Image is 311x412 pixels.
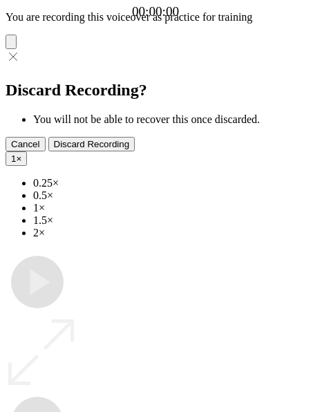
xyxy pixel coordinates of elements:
button: Discard Recording [48,137,135,151]
li: 1.5× [33,214,305,227]
li: You will not be able to recover this once discarded. [33,113,305,126]
button: 1× [6,151,27,166]
button: Cancel [6,137,46,151]
a: 00:00:00 [132,4,179,19]
li: 2× [33,227,305,239]
li: 0.25× [33,177,305,189]
h2: Discard Recording? [6,81,305,100]
span: 1 [11,153,16,164]
li: 1× [33,202,305,214]
p: You are recording this voiceover as practice for training [6,11,305,24]
li: 0.5× [33,189,305,202]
